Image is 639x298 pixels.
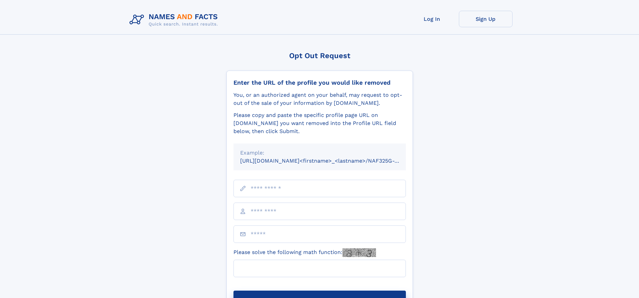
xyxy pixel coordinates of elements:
[226,51,413,60] div: Opt Out Request
[240,158,419,164] small: [URL][DOMAIN_NAME]<firstname>_<lastname>/NAF325G-xxxxxxxx
[405,11,459,27] a: Log In
[233,91,406,107] div: You, or an authorized agent on your behalf, may request to opt-out of the sale of your informatio...
[127,11,223,29] img: Logo Names and Facts
[459,11,513,27] a: Sign Up
[240,149,399,157] div: Example:
[233,111,406,135] div: Please copy and paste the specific profile page URL on [DOMAIN_NAME] you want removed into the Pr...
[233,248,376,257] label: Please solve the following math function:
[233,79,406,86] div: Enter the URL of the profile you would like removed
